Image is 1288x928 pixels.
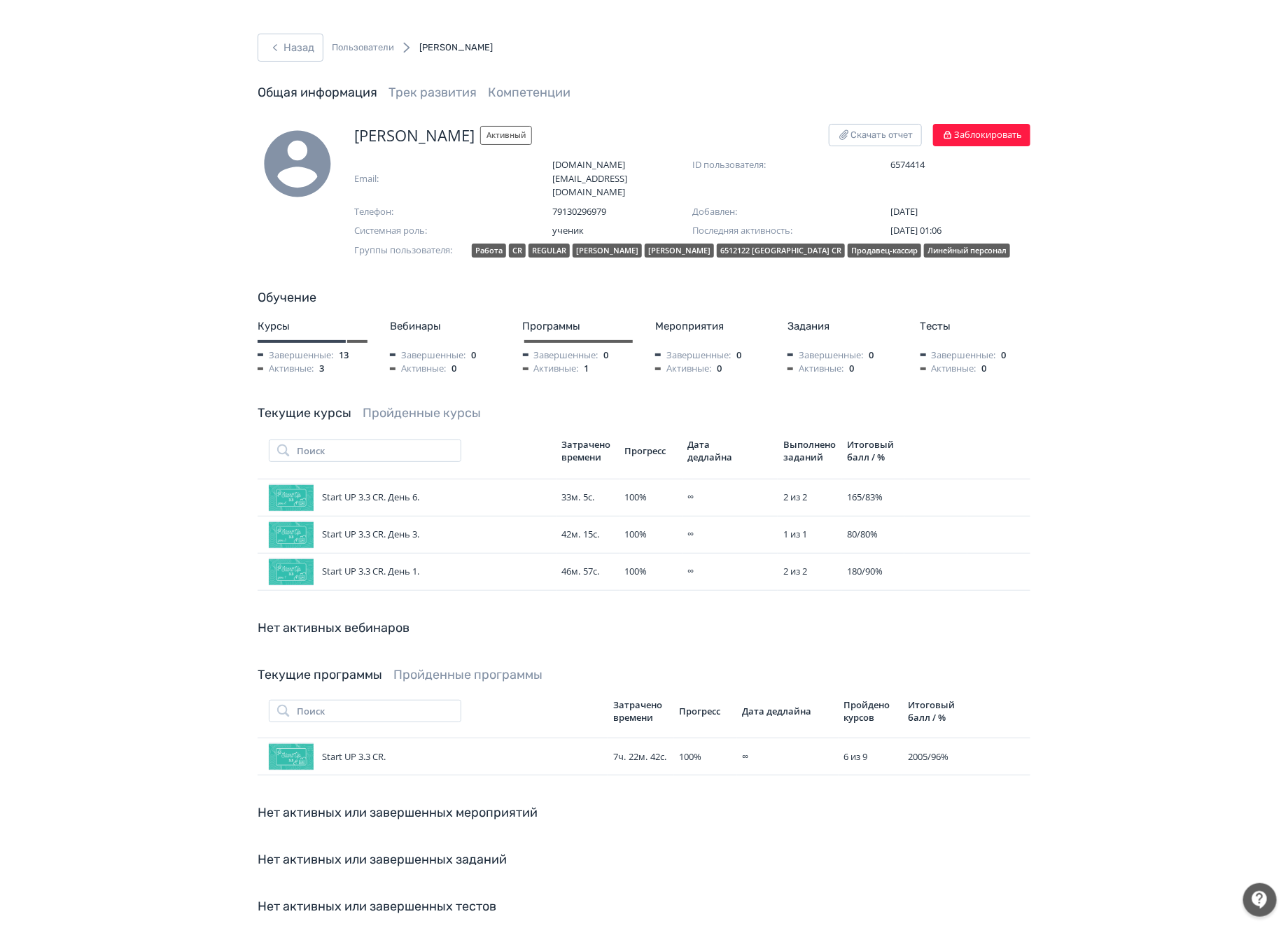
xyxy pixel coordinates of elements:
[920,362,976,376] span: Активные:
[269,484,551,512] div: Start UP 3.3 CR. День 6.
[480,126,532,145] span: Активный
[451,362,456,376] span: 0
[787,362,843,376] span: Активные:
[847,438,899,463] div: Итоговый балл / %
[787,318,897,335] div: Задания
[890,158,1030,172] span: 6574414
[783,491,807,503] span: 2 из 2
[847,528,878,540] span: 80 / 80 %
[388,85,477,100] a: Трек развития
[509,244,526,258] div: CR
[269,558,551,586] div: Start UP 3.3 CR. День 1.
[692,158,832,172] span: ID пользователя:
[339,349,349,363] span: 13
[933,124,1030,146] button: Заблокировать
[613,698,668,724] div: Затрачено времени
[890,205,918,218] span: [DATE]
[583,528,599,540] span: 15с.
[736,349,741,363] span: 0
[613,750,626,763] span: 7ч.
[924,244,1010,258] div: Линейный персонал
[688,438,737,463] div: Дата дедлайна
[688,528,772,542] div: ∞
[258,349,333,363] span: Завершенные:
[655,318,765,335] div: Мероприятия
[583,565,599,577] span: 57с.
[604,349,609,363] span: 0
[471,349,476,363] span: 0
[562,565,581,577] span: 46м.
[562,491,581,503] span: 33м.
[625,444,677,457] div: Прогресс
[258,85,377,100] a: Общая информация
[573,244,642,258] div: [PERSON_NAME]
[680,705,731,717] div: Прогресс
[625,565,647,577] span: 100 %
[680,750,702,763] span: 100 %
[625,491,647,503] span: 100 %
[847,565,883,577] span: 180 / 90 %
[258,667,382,682] a: Текущие программы
[584,362,589,376] span: 1
[920,318,1030,335] div: Тесты
[332,41,394,55] a: Пользователи
[920,349,996,363] span: Завершенные:
[258,850,1030,869] div: Нет активных или завершенных заданий
[783,528,807,540] span: 1 из 1
[783,565,807,577] span: 2 из 2
[419,42,493,52] span: [PERSON_NAME]
[319,362,324,376] span: 3
[258,405,351,421] a: Текущие курсы
[650,750,666,763] span: 42с.
[354,124,475,147] span: [PERSON_NAME]
[743,705,833,717] div: Дата дедлайна
[390,349,465,363] span: Завершенные:
[552,224,692,238] span: ученик
[523,318,633,335] div: Программы
[269,743,602,771] div: Start UP 3.3 CR.
[844,750,868,763] span: 6 из 9
[258,288,1030,307] div: Обучение
[645,244,714,258] div: [PERSON_NAME]
[562,528,581,540] span: 42м.
[829,124,922,146] button: Скачать отчет
[528,244,570,258] div: REGULAR
[552,205,692,219] span: 79130296979
[844,698,897,724] div: Пройдено курсов
[869,349,874,363] span: 0
[354,244,466,261] span: Группы пользователя:
[488,85,570,100] a: Компетенции
[688,565,772,579] div: ∞
[848,244,921,258] div: Продавец-кассир
[363,405,481,421] a: Пройденные курсы
[393,667,542,682] a: Пройденные программы
[717,244,845,258] div: 6512122 [GEOGRAPHIC_DATA] CR
[390,318,500,335] div: Вебинары
[655,362,711,376] span: Активные:
[258,803,1030,822] div: Нет активных или завершенных мероприятий
[655,349,731,363] span: Завершенные:
[354,224,494,238] span: Системная роль:
[743,750,833,764] div: ∞
[390,362,446,376] span: Активные:
[354,172,494,186] span: Email:
[1002,349,1007,363] span: 0
[688,491,772,505] div: ∞
[717,362,722,376] span: 0
[692,224,832,238] span: Последняя активность:
[258,318,367,335] div: Курсы
[849,362,854,376] span: 0
[783,438,836,463] div: Выполнено заданий
[354,205,494,219] span: Телефон:
[523,362,579,376] span: Активные:
[269,521,551,549] div: Start UP 3.3 CR. День 3.
[552,158,692,199] span: [DOMAIN_NAME][EMAIL_ADDRESS][DOMAIN_NAME]
[908,750,948,763] span: 2005 / 96 %
[583,491,594,503] span: 5с.
[523,349,598,363] span: Завершенные:
[847,491,883,503] span: 165 / 83 %
[472,244,506,258] div: Работа
[562,438,614,463] div: Затрачено времени
[629,750,647,763] span: 22м.
[787,349,863,363] span: Завершенные:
